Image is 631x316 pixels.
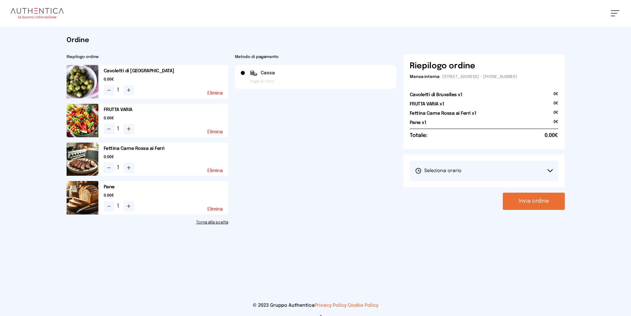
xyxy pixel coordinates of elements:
h1: Ordine [67,36,565,45]
span: 1 [117,86,121,94]
span: 1 [117,202,121,210]
img: media [67,104,98,137]
span: 0.00€ [104,116,228,121]
h2: Riepilogo ordine [67,54,228,60]
button: Elimina [207,130,223,134]
button: Elimina [207,207,223,212]
img: media [67,65,98,98]
p: © 2023 Gruppo Authentica [11,302,620,309]
span: Seleziona orario [415,167,461,174]
h2: Fettina Carne Rossa ai Ferri x1 [410,110,476,117]
span: Cassa [261,70,275,76]
span: 0€ [553,119,558,129]
h2: Cavoletti di [GEOGRAPHIC_DATA] [104,68,228,74]
img: media [67,143,98,176]
button: Seleziona orario [410,161,558,181]
h2: Fettina Carne Rossa ai Ferri [104,145,228,152]
h2: FRUTTA VARIA [104,106,228,113]
h6: Riepilogo ordine [410,61,475,72]
span: Paga al ritiro [250,79,274,84]
h2: Metodo di pagamento [235,54,396,60]
span: 0.00€ [545,132,558,140]
button: Elimina [207,91,223,95]
button: Elimina [207,168,223,173]
a: Cookie Policy [348,303,378,308]
span: 0.00€ [104,77,228,82]
p: - [STREET_ADDRESS] - [PHONE_NUMBER] [410,74,558,80]
span: 1 [117,125,121,133]
h6: Totale: [410,132,427,140]
a: Privacy Policy [315,303,346,308]
span: Mensa interna [410,75,439,79]
span: 0.00€ [104,155,228,160]
span: 0€ [553,92,558,101]
span: 1 [117,164,121,172]
img: media [67,181,98,215]
h2: Cavoletti di Bruxelles x1 [410,92,462,98]
img: logo.8f33a47.png [11,8,64,19]
h2: Pane [104,184,228,190]
a: Torna alla scelta [67,220,228,225]
span: 0€ [553,110,558,119]
span: 0€ [553,101,558,110]
span: 0.00€ [104,193,228,198]
button: Invia ordine [503,193,565,210]
h2: Pane x1 [410,119,426,126]
h2: FRUTTA VARIA x1 [410,101,444,107]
